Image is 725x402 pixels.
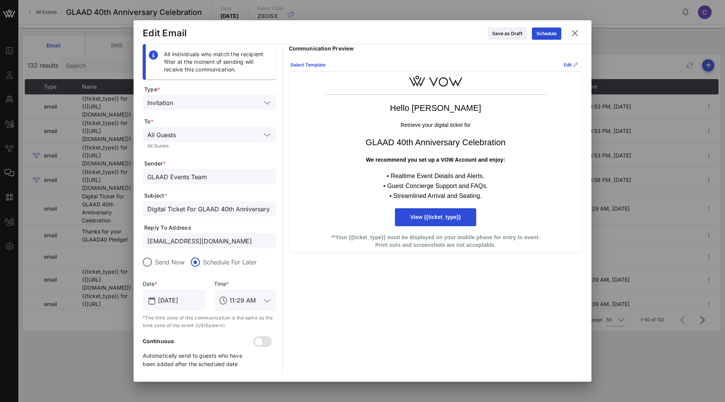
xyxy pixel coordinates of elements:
[147,236,272,246] input: From
[147,204,272,214] input: Subject
[390,103,481,113] span: Hello [PERSON_NAME]
[143,352,255,368] p: Automatically send to guests who have been added after the scheduled date
[164,50,270,73] div: All individuals who match the recipient filter at the moment of sending will receive this communi...
[147,131,176,138] div: All Guests
[325,137,546,149] h1: GLAAD 40th Anniversary Celebration
[143,127,276,142] div: All Guests
[143,337,255,345] p: Continuous
[325,94,546,95] table: divider
[144,192,276,199] span: Subject
[410,214,461,220] span: View {{ticket_type}}
[203,258,257,266] label: Schedule For Later
[155,258,185,266] label: Send Now
[488,28,527,40] button: Save as Draft
[331,234,540,248] strong: **Your {{ticket_type}} must be displayed on your mobile phone for entry to event. Print outs and ...
[144,160,276,167] span: Sender
[147,172,272,182] input: From
[286,59,330,71] button: Select Template
[138,280,209,288] div: Date
[564,61,578,69] div: Edit
[147,99,173,106] div: Invitation
[209,280,281,288] div: Time
[143,314,276,329] p: *The time zone of this communication is the same as the time zone of the event (US/Eastern)
[536,30,557,37] div: Schedule
[492,30,522,37] div: Save as Draft
[144,86,276,93] span: Type
[559,59,582,71] button: Edit
[532,28,561,40] button: Schedule
[289,44,582,53] p: Communication Preview
[325,122,546,129] p: Retrieve your digital ticket for
[366,157,505,163] strong: We recommend you set up a VOW Account and enjoy:
[325,171,546,201] p: • Realtime Event Details and Alerts. • Guest Concierge Support and FAQs. • Streamlined Arrival an...
[148,297,155,305] button: prepend icon
[395,208,476,226] a: View {{ticket_type}}
[143,28,187,39] div: Edit Email
[144,118,276,125] span: To
[147,144,272,148] div: All Guests
[290,61,325,69] div: Select Template
[144,224,276,232] span: Reply To Address
[143,95,276,110] div: Invitation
